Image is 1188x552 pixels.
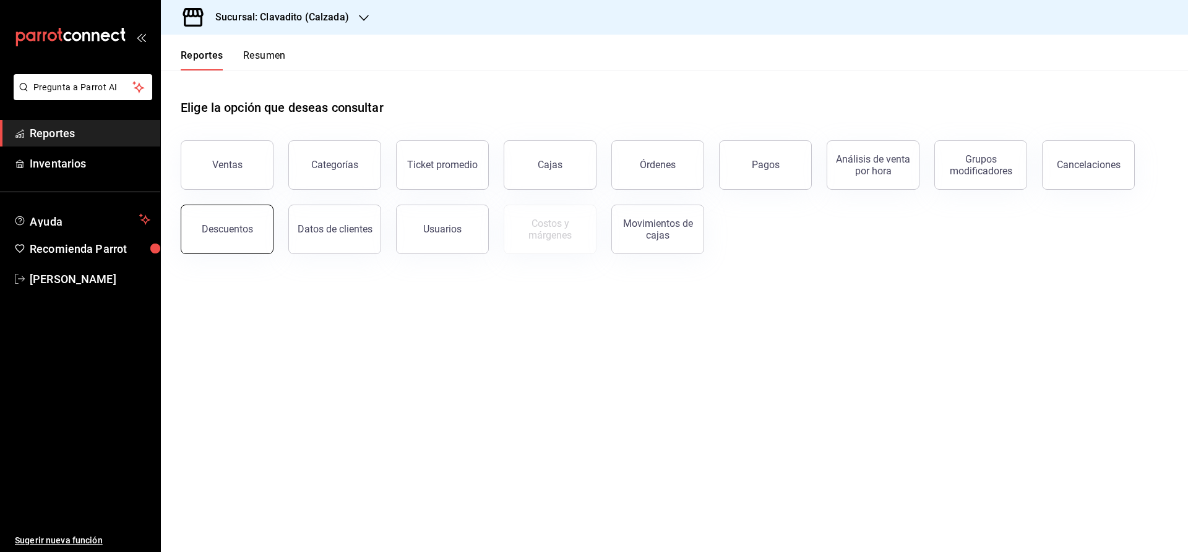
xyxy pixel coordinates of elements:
span: Ayuda [30,212,134,227]
button: Órdenes [611,140,704,190]
div: Usuarios [423,223,462,235]
div: Ticket promedio [407,159,478,171]
button: Categorías [288,140,381,190]
button: Usuarios [396,205,489,254]
div: Datos de clientes [298,223,372,235]
button: Pregunta a Parrot AI [14,74,152,100]
button: Contrata inventarios para ver este reporte [504,205,596,254]
a: Cajas [504,140,596,190]
div: Cajas [538,158,563,172]
span: Recomienda Parrot [30,240,150,257]
span: [PERSON_NAME] [30,271,150,287]
div: Descuentos [202,223,253,235]
div: Categorías [311,159,358,171]
button: Movimientos de cajas [611,205,704,254]
span: Pregunta a Parrot AI [33,81,133,94]
div: Órdenes [640,159,676,171]
span: Reportes [30,125,150,142]
button: Cancelaciones [1042,140,1135,190]
div: Grupos modificadores [942,153,1019,177]
div: Análisis de venta por hora [835,153,911,177]
div: navigation tabs [181,49,286,70]
div: Cancelaciones [1057,159,1121,171]
div: Costos y márgenes [512,218,588,241]
div: Pagos [752,159,780,171]
h3: Sucursal: Clavadito (Calzada) [205,10,349,25]
button: Pagos [719,140,812,190]
span: Sugerir nueva función [15,534,150,547]
button: Reportes [181,49,223,70]
button: Ventas [181,140,273,190]
button: Resumen [243,49,286,70]
button: Descuentos [181,205,273,254]
div: Ventas [212,159,243,171]
div: Movimientos de cajas [619,218,696,241]
h1: Elige la opción que deseas consultar [181,98,384,117]
button: Grupos modificadores [934,140,1027,190]
span: Inventarios [30,155,150,172]
button: open_drawer_menu [136,32,146,42]
button: Datos de clientes [288,205,381,254]
button: Análisis de venta por hora [827,140,919,190]
a: Pregunta a Parrot AI [9,90,152,103]
button: Ticket promedio [396,140,489,190]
